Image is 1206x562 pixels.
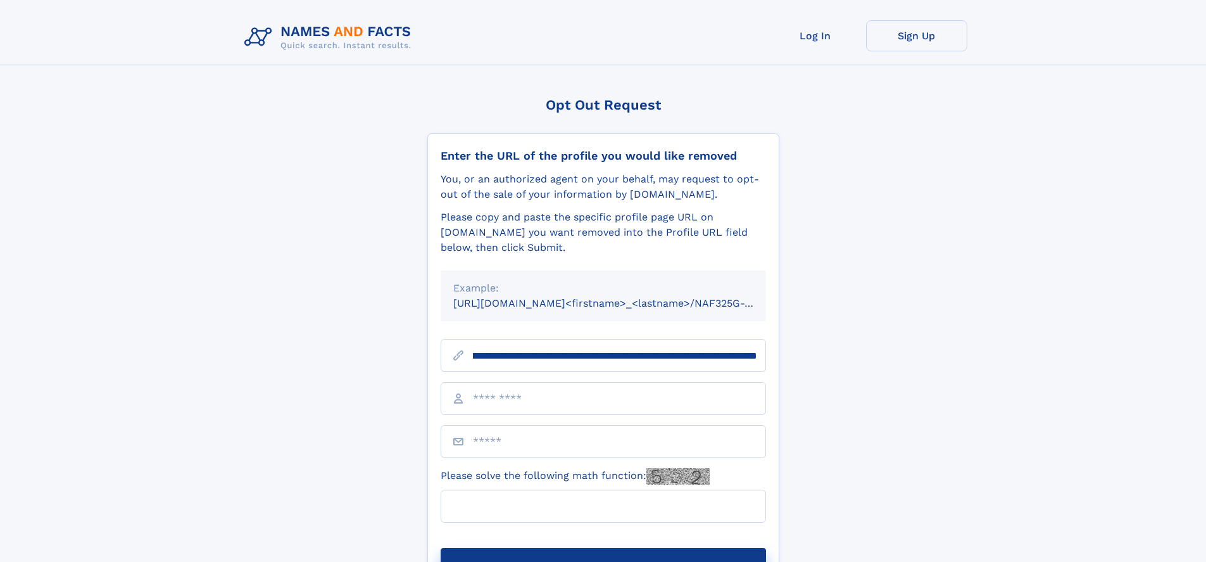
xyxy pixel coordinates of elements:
[441,172,766,202] div: You, or an authorized agent on your behalf, may request to opt-out of the sale of your informatio...
[765,20,866,51] a: Log In
[441,149,766,163] div: Enter the URL of the profile you would like removed
[866,20,967,51] a: Sign Up
[441,468,710,485] label: Please solve the following math function:
[441,210,766,255] div: Please copy and paste the specific profile page URL on [DOMAIN_NAME] you want removed into the Pr...
[453,297,790,309] small: [URL][DOMAIN_NAME]<firstname>_<lastname>/NAF325G-xxxxxxxx
[427,97,779,113] div: Opt Out Request
[453,281,753,296] div: Example:
[239,20,422,54] img: Logo Names and Facts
